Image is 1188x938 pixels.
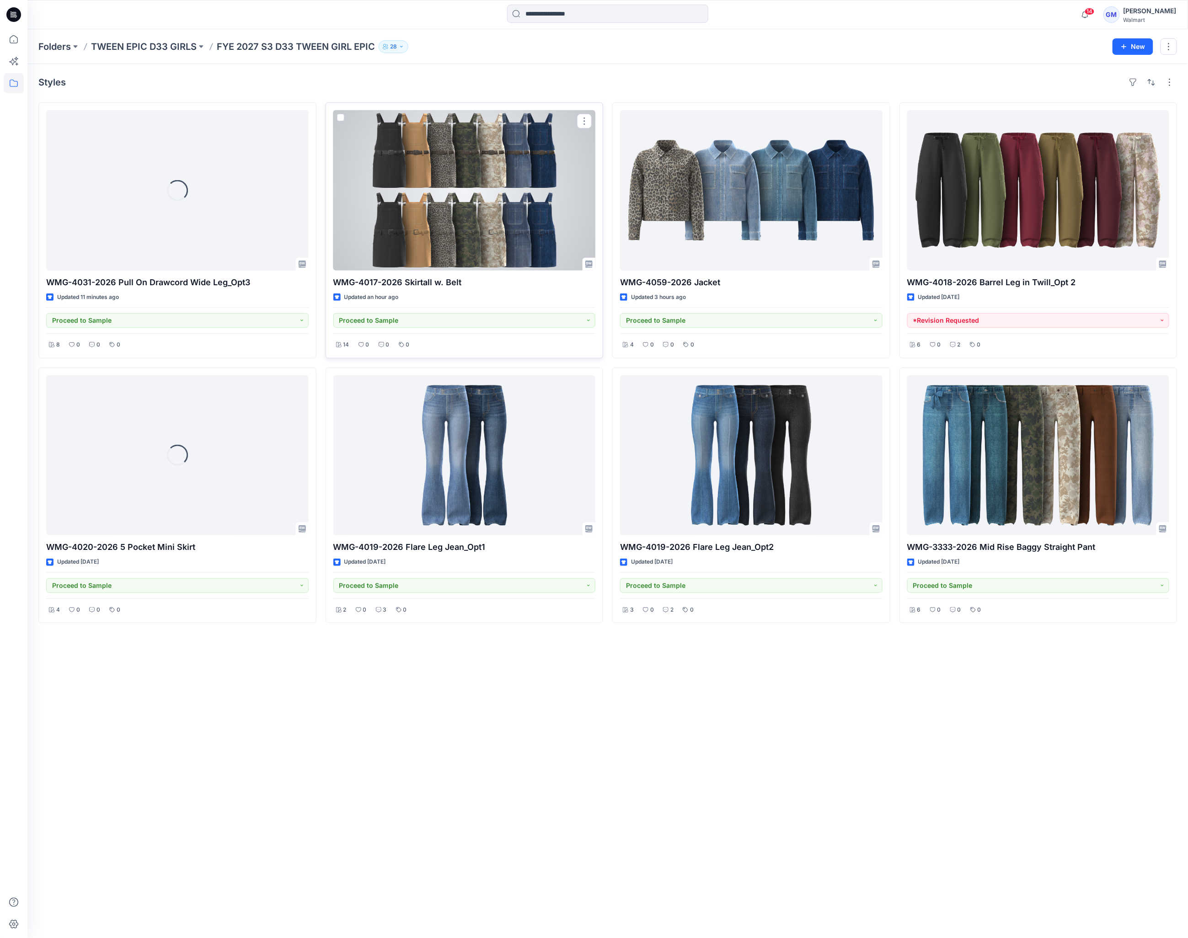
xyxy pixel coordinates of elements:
a: WMG-4059-2026 Jacket [620,110,883,271]
p: 0 [670,340,674,350]
p: WMG-4017-2026 Skirtall w. Belt [333,276,596,289]
p: 14 [343,340,349,350]
a: WMG-4019-2026 Flare Leg Jean_Opt1 [333,375,596,536]
p: 0 [937,340,941,350]
p: WMG-4020-2026 5 Pocket Mini Skirt [46,541,309,554]
p: 0 [958,605,961,615]
p: Updated an hour ago [344,293,399,302]
p: Updated [DATE] [918,293,960,302]
p: Updated 3 hours ago [631,293,686,302]
p: 6 [917,340,921,350]
p: WMG-4019-2026 Flare Leg Jean_Opt1 [333,541,596,554]
p: Updated [DATE] [57,557,99,567]
p: 0 [978,605,981,615]
div: Walmart [1124,16,1177,23]
p: FYE 2027 S3 D33 TWEEN GIRL EPIC [217,40,375,53]
p: 6 [917,605,921,615]
p: 0 [76,605,80,615]
p: 4 [56,605,60,615]
p: 0 [386,340,390,350]
p: 0 [117,340,120,350]
p: Updated [DATE] [631,557,673,567]
a: WMG-4017-2026 Skirtall w. Belt [333,110,596,271]
p: 0 [977,340,981,350]
p: Updated [DATE] [344,557,386,567]
p: 0 [690,340,694,350]
p: 28 [390,42,397,52]
p: 2 [958,340,961,350]
p: 0 [406,340,410,350]
p: 4 [630,340,634,350]
p: 2 [343,605,347,615]
h4: Styles [38,77,66,88]
p: 0 [650,340,654,350]
div: GM [1103,6,1120,23]
span: 14 [1085,8,1095,15]
a: WMG-3333-2026 Mid Rise Baggy Straight Pant [907,375,1170,536]
p: 0 [366,340,369,350]
p: 0 [363,605,367,615]
p: 2 [670,605,674,615]
p: 0 [690,605,694,615]
p: Updated 11 minutes ago [57,293,119,302]
p: 8 [56,340,60,350]
p: WMG-4059-2026 Jacket [620,276,883,289]
button: New [1113,38,1153,55]
p: WMG-3333-2026 Mid Rise Baggy Straight Pant [907,541,1170,554]
div: [PERSON_NAME] [1124,5,1177,16]
p: WMG-4031-2026 Pull On Drawcord Wide Leg_Opt3 [46,276,309,289]
p: 0 [96,605,100,615]
p: 3 [383,605,387,615]
a: WMG-4018-2026 Barrel Leg in Twill_Opt 2 [907,110,1170,271]
p: 0 [403,605,407,615]
a: WMG-4019-2026 Flare Leg Jean_Opt2 [620,375,883,536]
p: 0 [650,605,654,615]
p: 0 [76,340,80,350]
p: 0 [937,605,941,615]
a: TWEEN EPIC D33 GIRLS [91,40,197,53]
a: Folders [38,40,71,53]
button: 28 [379,40,408,53]
p: 0 [117,605,120,615]
p: 0 [96,340,100,350]
p: WMG-4018-2026 Barrel Leg in Twill_Opt 2 [907,276,1170,289]
p: Updated [DATE] [918,557,960,567]
p: WMG-4019-2026 Flare Leg Jean_Opt2 [620,541,883,554]
p: 3 [630,605,634,615]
